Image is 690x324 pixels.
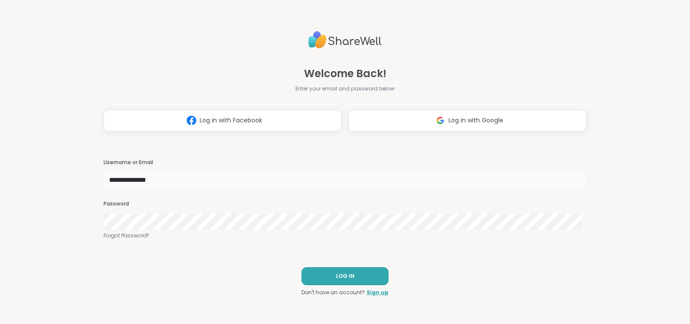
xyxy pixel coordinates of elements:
[336,272,354,280] span: LOG IN
[301,289,365,296] span: Don't have an account?
[103,159,586,166] h3: Username or Email
[183,112,200,128] img: ShareWell Logomark
[348,110,586,131] button: Log in with Google
[367,289,389,296] a: Sign up
[448,116,503,125] span: Log in with Google
[304,66,386,81] span: Welcome Back!
[308,28,382,52] img: ShareWell Logo
[103,232,586,240] a: Forgot Password?
[301,267,389,285] button: LOG IN
[103,110,342,131] button: Log in with Facebook
[200,116,262,125] span: Log in with Facebook
[103,200,586,208] h3: Password
[295,85,395,93] span: Enter your email and password below
[432,112,448,128] img: ShareWell Logomark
